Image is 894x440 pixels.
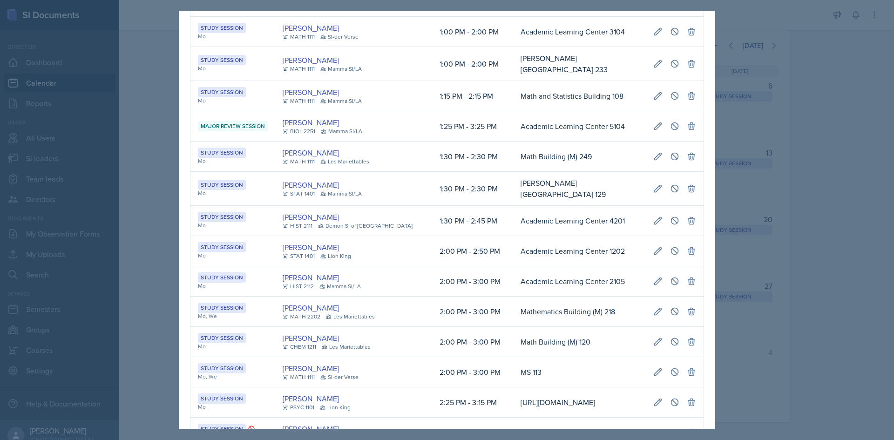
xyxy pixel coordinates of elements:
div: Mo [198,32,268,41]
div: Study Session [198,333,246,343]
a: [PERSON_NAME] [283,117,339,128]
div: Lion King [320,403,351,412]
div: Mo [198,251,268,260]
a: [PERSON_NAME] [283,272,339,283]
div: Mamma SI/LA [321,127,362,135]
div: Study Session [198,242,246,252]
div: PSYC 1101 [283,403,314,412]
td: [PERSON_NAME][GEOGRAPHIC_DATA] 233 [513,47,646,81]
div: MATH 1111 [283,157,315,166]
td: 1:30 PM - 2:30 PM [432,142,513,172]
div: MATH 1111 [283,33,315,41]
a: [PERSON_NAME] [283,87,339,98]
a: [PERSON_NAME] [283,363,339,374]
td: Academic Learning Center 2105 [513,266,646,297]
div: Mo [198,221,268,230]
a: [PERSON_NAME] [283,22,339,34]
td: [URL][DOMAIN_NAME] [513,387,646,418]
div: SI-der Verse [320,373,359,381]
td: 1:00 PM - 2:00 PM [432,47,513,81]
a: [PERSON_NAME] [283,302,339,313]
div: Mamma SI/LA [320,65,362,73]
td: [PERSON_NAME][GEOGRAPHIC_DATA] 129 [513,172,646,206]
td: Mathematics Building (M) 218 [513,297,646,327]
div: BIOL 2251 [283,127,315,135]
div: Les Mariettables [320,157,369,166]
a: [PERSON_NAME] [283,147,339,158]
div: Mo [198,157,268,165]
div: Mamma SI/LA [320,190,362,198]
div: Mo [198,403,268,411]
div: MATH 2202 [283,312,320,321]
td: 1:30 PM - 2:30 PM [432,172,513,206]
div: SI-der Verse [320,33,359,41]
a: [PERSON_NAME] [283,393,339,404]
div: CHEM 1211 [283,343,316,351]
div: Demon SI of [GEOGRAPHIC_DATA] [318,222,413,230]
div: Study Session [198,363,246,373]
td: Academic Learning Center 5104 [513,111,646,142]
div: STAT 1401 [283,190,315,198]
div: Mo [198,96,268,105]
td: 2:00 PM - 2:50 PM [432,236,513,266]
td: 1:00 PM - 2:00 PM [432,17,513,47]
div: Study Session [198,180,246,190]
div: MATH 1111 [283,373,315,381]
div: Mamma SI/LA [319,282,361,291]
a: [PERSON_NAME] [283,211,339,223]
a: [PERSON_NAME] [283,179,339,190]
a: [PERSON_NAME] [283,423,339,434]
div: Les Mariettables [322,343,371,351]
td: Math and Statistics Building 108 [513,81,646,111]
td: 2:00 PM - 3:00 PM [432,266,513,297]
div: Study Session [198,55,246,65]
div: Mo, We [198,312,268,320]
div: Lion King [320,252,351,260]
div: MATH 1111 [283,65,315,73]
a: [PERSON_NAME] [283,54,339,66]
div: Study Session [198,148,246,158]
div: Study Session [198,212,246,222]
td: Math Building (M) 249 [513,142,646,172]
a: [PERSON_NAME] [283,332,339,344]
div: Study Session [198,303,246,313]
td: Academic Learning Center 3104 [513,17,646,47]
div: Study Session [198,424,246,434]
td: 1:15 PM - 2:15 PM [432,81,513,111]
div: Major Review Session [198,121,268,131]
div: Mamma SI/LA [320,97,362,105]
td: 2:00 PM - 3:00 PM [432,357,513,387]
td: Academic Learning Center 1202 [513,236,646,266]
div: MATH 1111 [283,97,315,105]
td: Math Building (M) 120 [513,327,646,357]
td: MS 113 [513,357,646,387]
div: Study Session [198,393,246,404]
td: 1:25 PM - 3:25 PM [432,111,513,142]
td: 2:00 PM - 3:00 PM [432,327,513,357]
div: Mo [198,342,268,351]
div: Study Session [198,272,246,283]
td: 2:25 PM - 3:15 PM [432,387,513,418]
div: HIST 2111 [283,222,312,230]
td: 2:00 PM - 3:00 PM [432,297,513,327]
div: STAT 1401 [283,252,315,260]
td: Academic Learning Center 4201 [513,206,646,236]
div: Study Session [198,87,246,97]
div: Mo [198,189,268,197]
div: Mo [198,282,268,290]
div: HIST 2112 [283,282,314,291]
td: 1:30 PM - 2:45 PM [432,206,513,236]
div: Mo [198,64,268,73]
div: Les Mariettables [326,312,375,321]
a: [PERSON_NAME] [283,242,339,253]
div: Mo, We [198,372,268,381]
div: Study Session [198,23,246,33]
